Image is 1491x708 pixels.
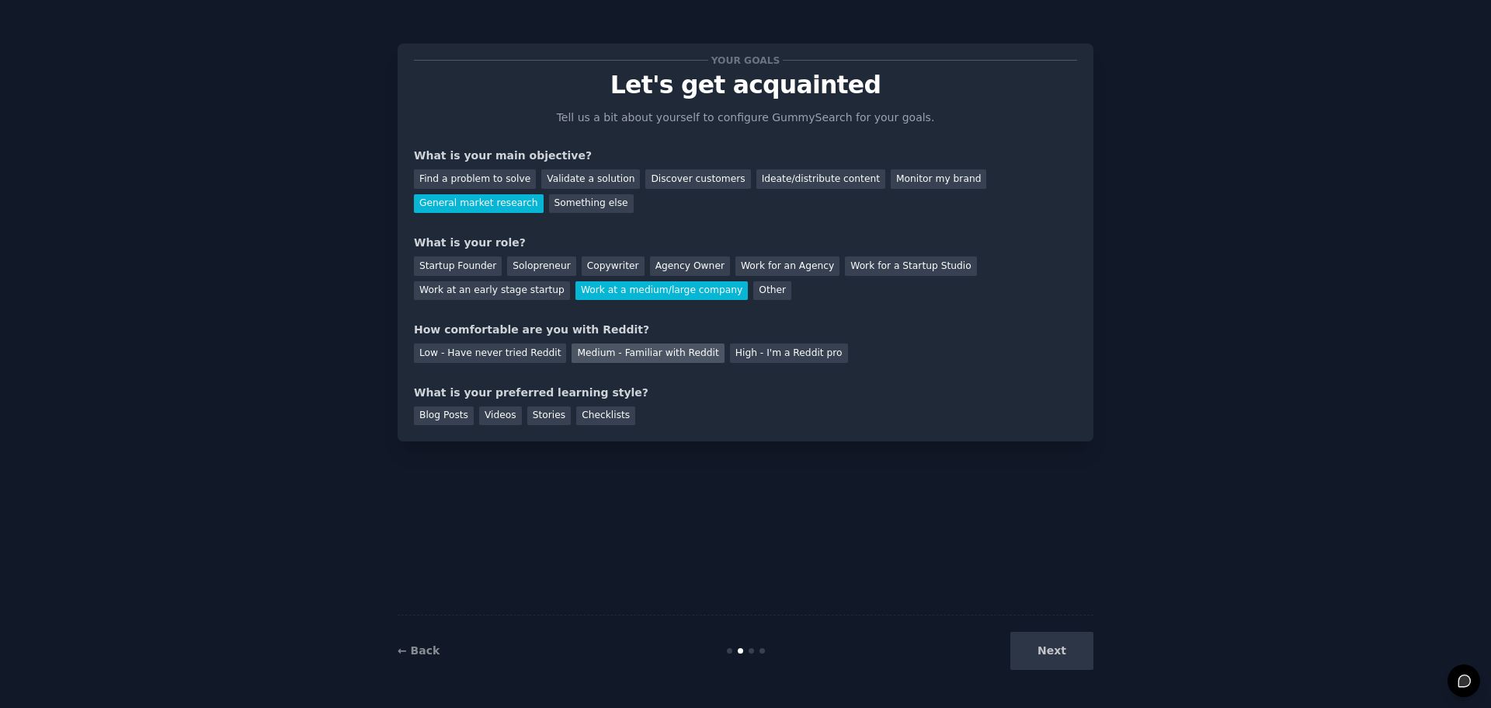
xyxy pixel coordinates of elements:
[414,256,502,276] div: Startup Founder
[414,281,570,301] div: Work at an early stage startup
[730,344,848,363] div: High - I'm a Reddit pro
[414,148,1077,164] div: What is your main objective?
[753,281,791,301] div: Other
[414,344,566,363] div: Low - Have never tried Reddit
[541,169,640,189] div: Validate a solution
[414,385,1077,401] div: What is your preferred learning style?
[398,644,440,657] a: ← Back
[576,406,635,426] div: Checklists
[550,110,941,126] p: Tell us a bit about yourself to configure GummySearch for your goals.
[572,344,724,363] div: Medium - Familiar with Reddit
[645,169,750,189] div: Discover customers
[414,235,1077,251] div: What is your role?
[549,194,634,214] div: Something else
[527,406,571,426] div: Stories
[507,256,575,276] div: Solopreneur
[582,256,645,276] div: Copywriter
[708,52,783,68] span: Your goals
[735,256,839,276] div: Work for an Agency
[414,194,544,214] div: General market research
[414,322,1077,338] div: How comfortable are you with Reddit?
[414,71,1077,99] p: Let's get acquainted
[891,169,986,189] div: Monitor my brand
[479,406,522,426] div: Videos
[414,169,536,189] div: Find a problem to solve
[575,281,748,301] div: Work at a medium/large company
[414,406,474,426] div: Blog Posts
[756,169,885,189] div: Ideate/distribute content
[650,256,730,276] div: Agency Owner
[845,256,976,276] div: Work for a Startup Studio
